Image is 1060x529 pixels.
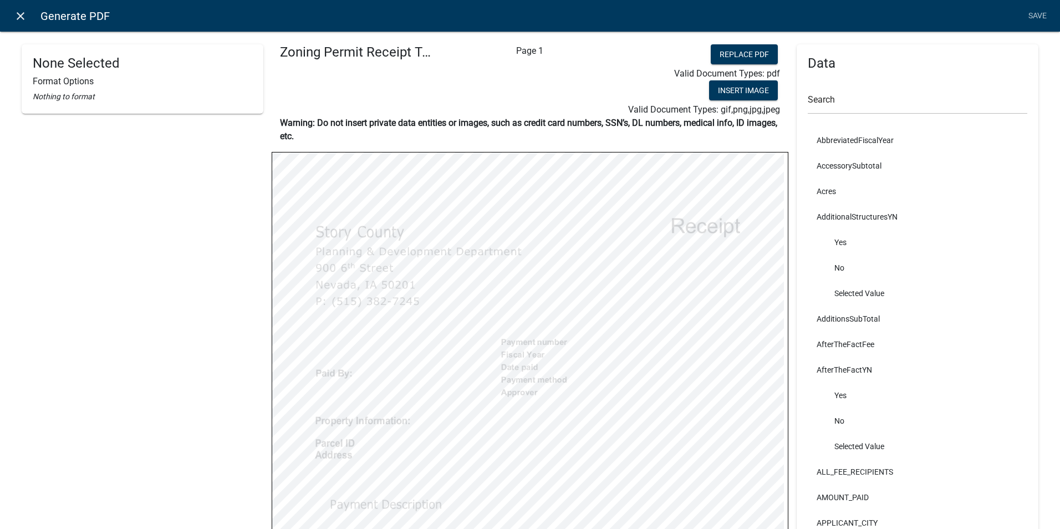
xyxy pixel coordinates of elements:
i: close [14,9,27,23]
h4: Zoning Permit Receipt Template.pdf [280,44,436,60]
p: Warning: Do not insert private data entities or images, such as credit card numbers, SSN’s, DL nu... [280,116,780,143]
a: Save [1023,6,1051,27]
li: Selected Value [808,434,1027,459]
li: ALL_FEE_RECIPIENTS [808,459,1027,485]
li: Selected Value [808,281,1027,306]
li: Yes [808,383,1027,408]
span: Valid Document Types: gif,png,jpg,jpeg [628,104,780,115]
i: Nothing to format [33,92,95,101]
li: AfterTheFactYN [808,357,1027,383]
li: No [808,255,1027,281]
li: Yes [808,230,1027,255]
span: Valid Document Types: pdf [674,68,780,79]
li: No [808,408,1027,434]
span: Page 1 [516,45,543,56]
li: AccessorySubtotal [808,153,1027,179]
button: Insert Image [709,80,778,100]
span: Generate PDF [40,5,110,27]
h6: Format Options [33,76,252,87]
li: Acres [808,179,1027,204]
li: AfterTheFactFee [808,332,1027,357]
li: AbbreviatedFiscalYear [808,128,1027,153]
li: AdditionalStructuresYN [808,204,1027,230]
li: AdditionsSubTotal [808,306,1027,332]
h4: Data [808,55,1027,72]
li: AMOUNT_PAID [808,485,1027,510]
button: Replace PDF [711,44,778,64]
h4: None Selected [33,55,252,72]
